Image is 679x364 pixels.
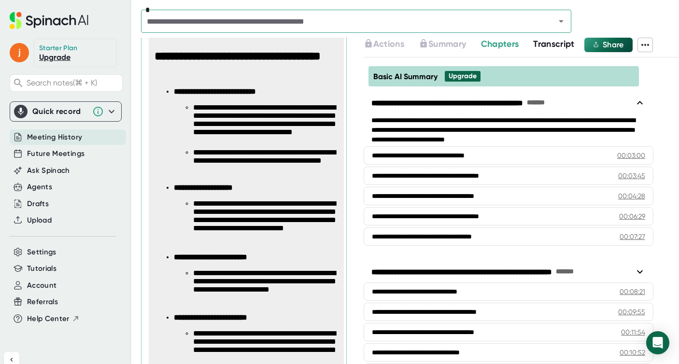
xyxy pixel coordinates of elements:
div: Quick record [32,107,87,116]
button: Agents [27,182,52,193]
button: Account [27,280,57,291]
div: 00:06:29 [619,211,645,221]
button: Chapters [481,38,519,51]
button: Tutorials [27,263,57,274]
div: 00:09:55 [618,307,645,317]
div: 00:11:54 [621,327,645,337]
div: Upgrade to access [419,38,481,52]
div: 00:04:28 [618,191,645,201]
span: j [10,43,29,62]
button: Future Meetings [27,148,85,159]
button: Transcript [533,38,575,51]
button: Summary [419,38,466,51]
span: Share [603,40,624,49]
div: 00:03:45 [618,171,645,181]
span: Help Center [27,313,70,324]
button: Meeting History [27,132,82,143]
a: Upgrade [39,53,71,62]
button: Referrals [27,296,58,308]
button: Help Center [27,313,80,324]
div: Open Intercom Messenger [646,331,669,354]
div: 00:03:00 [617,151,645,160]
button: Drafts [27,198,49,210]
span: Summary [428,39,466,49]
button: Open [554,14,568,28]
span: Actions [373,39,404,49]
span: Chapters [481,39,519,49]
div: Quick record [14,102,117,121]
button: Settings [27,247,57,258]
button: Upload [27,215,52,226]
button: Ask Spinach [27,165,70,176]
button: Actions [364,38,404,51]
div: Starter Plan [39,44,78,53]
span: Search notes (⌘ + K) [27,78,120,87]
div: Upgrade to access [364,38,419,52]
button: Share [584,38,633,52]
span: Basic AI Summary [373,72,438,81]
div: 00:08:21 [620,287,645,296]
div: 00:07:27 [620,232,645,241]
span: Transcript [533,39,575,49]
div: Upgrade [449,72,477,81]
div: 00:10:52 [620,348,645,357]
